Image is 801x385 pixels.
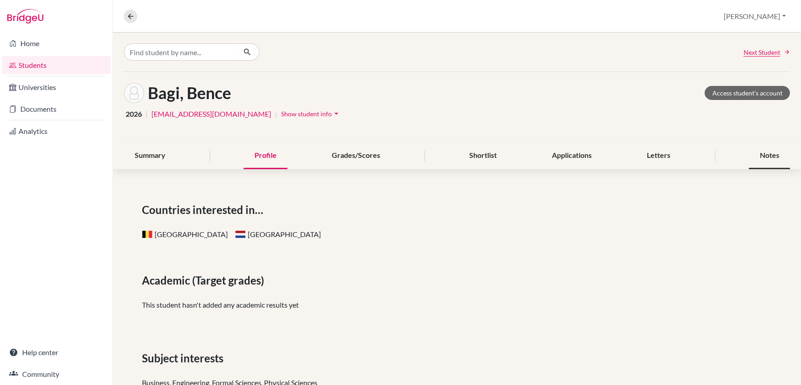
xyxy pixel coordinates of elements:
[244,143,287,169] div: Profile
[2,100,111,118] a: Documents
[142,230,153,238] span: Belgium
[142,272,268,289] span: Academic (Target grades)
[2,365,111,383] a: Community
[148,83,231,103] h1: Bagi, Bence
[126,109,142,119] span: 2026
[275,109,277,119] span: |
[235,230,246,238] span: Netherlands
[2,343,111,361] a: Help center
[142,350,227,366] span: Subject interests
[281,107,341,121] button: Show student infoarrow_drop_down
[2,34,111,52] a: Home
[142,202,267,218] span: Countries interested in…
[124,83,144,103] img: Bence Bagi's avatar
[151,109,271,119] a: [EMAIL_ADDRESS][DOMAIN_NAME]
[7,9,43,24] img: Bridge-U
[235,230,321,238] span: [GEOGRAPHIC_DATA]
[744,48,780,57] span: Next Student
[542,143,603,169] div: Applications
[146,109,148,119] span: |
[124,43,236,61] input: Find student by name...
[124,143,176,169] div: Summary
[459,143,508,169] div: Shortlist
[2,122,111,140] a: Analytics
[705,86,790,100] a: Access student's account
[2,78,111,96] a: Universities
[749,143,790,169] div: Notes
[332,109,341,118] i: arrow_drop_down
[142,299,772,310] p: This student hasn't added any academic results yet
[281,110,332,118] span: Show student info
[744,48,790,57] a: Next Student
[142,230,228,238] span: [GEOGRAPHIC_DATA]
[636,143,682,169] div: Letters
[2,56,111,74] a: Students
[321,143,391,169] div: Grades/Scores
[720,8,790,25] button: [PERSON_NAME]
